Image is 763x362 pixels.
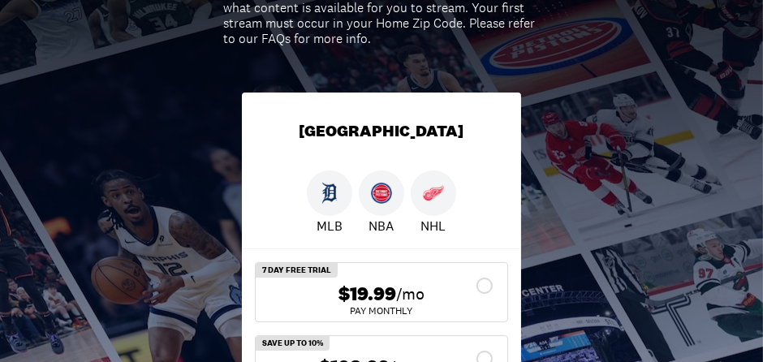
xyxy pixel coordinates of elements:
div: Pay Monthly [269,306,494,316]
span: $19.99 [338,282,396,306]
span: /mo [396,282,425,305]
div: Save Up To 10% [256,336,330,351]
img: Tigers [319,183,340,204]
p: NBA [369,216,394,235]
div: 7 Day Free Trial [256,263,338,278]
p: MLB [317,216,343,235]
p: NHL [421,216,446,235]
div: [GEOGRAPHIC_DATA] [242,93,521,170]
img: Red Wings [423,183,444,204]
img: Pistons [371,183,392,204]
